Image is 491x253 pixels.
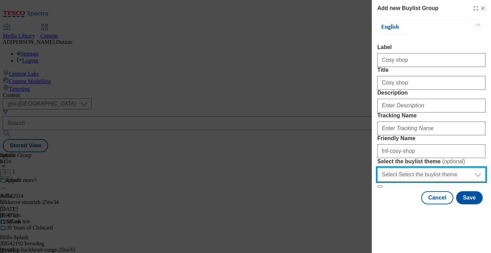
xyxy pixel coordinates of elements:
[377,4,438,12] h4: Add new Buylist Group
[456,191,483,204] button: Save
[377,76,485,90] input: Enter Title
[377,44,485,50] label: Label
[442,158,465,164] span: ( optional )
[377,144,485,158] input: Enter Friendly Name
[377,135,485,142] label: Friendly Name
[377,99,485,113] input: Enter Description
[377,90,485,96] label: Description
[421,191,453,204] button: Cancel
[377,53,485,67] input: Enter Label
[377,113,485,119] label: Tracking Name
[377,121,485,135] input: Enter Tracking Name
[377,158,485,165] label: Select the buylist theme
[381,23,454,30] p: English
[377,67,485,73] label: Title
